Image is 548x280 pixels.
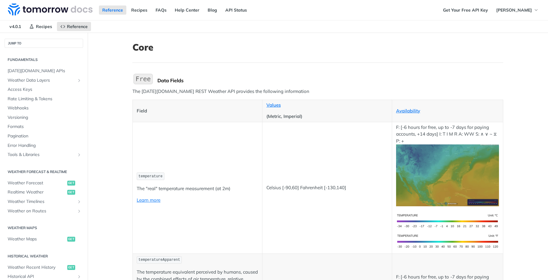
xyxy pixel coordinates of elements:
button: Show subpages for Weather on Routes [77,209,82,214]
div: Data Fields [157,77,503,83]
span: [DATE][DOMAIN_NAME] APIs [8,68,82,74]
span: get [67,265,75,270]
span: [PERSON_NAME] [496,7,532,13]
button: [PERSON_NAME] [493,5,542,15]
a: Reference [99,5,126,15]
h2: Fundamentals [5,57,83,62]
span: Weather Data Layers [8,77,75,83]
span: Weather Recent History [8,264,66,271]
a: Formats [5,122,83,131]
span: Rate Limiting & Tokens [8,96,82,102]
a: Weather on RoutesShow subpages for Weather on Routes [5,207,83,216]
span: Recipes [36,24,52,29]
a: Help Center [171,5,203,15]
button: JUMP TO [5,39,83,48]
span: Versioning [8,115,82,121]
span: Weather Forecast [8,180,66,186]
a: Weather Forecastget [5,179,83,188]
a: Pagination [5,132,83,141]
span: Access Keys [8,87,82,93]
a: Weather Data LayersShow subpages for Weather Data Layers [5,76,83,85]
a: Blog [204,5,220,15]
span: Expand image [396,218,499,223]
span: Historical API [8,274,75,280]
span: Expand image [396,238,499,244]
a: Weather Mapsget [5,235,83,244]
span: Tools & Libraries [8,152,75,158]
span: Weather Timelines [8,199,75,205]
p: Celsius [-90,60] Fahrenheit [-130,140] [266,184,388,191]
button: Show subpages for Weather Timelines [77,199,82,204]
button: Show subpages for Tools & Libraries [77,152,82,157]
p: Field [137,108,258,115]
a: Realtime Weatherget [5,188,83,197]
span: Expand image [396,172,499,178]
span: Weather on Routes [8,208,75,214]
a: [DATE][DOMAIN_NAME] APIs [5,66,83,76]
span: Formats [8,124,82,130]
span: get [67,237,75,242]
p: The [DATE][DOMAIN_NAME] REST Weather API provides the following information [132,88,503,95]
a: Values [266,102,281,108]
a: Availability [396,108,420,114]
code: temperature [137,172,164,180]
h2: Weather Forecast & realtime [5,169,83,175]
a: API Status [222,5,250,15]
code: temperatureApparent [137,256,182,264]
a: Error Handling [5,141,83,150]
a: Versioning [5,113,83,122]
a: Recipes [26,22,55,31]
h2: Weather Maps [5,225,83,231]
span: v4.0.1 [6,22,24,31]
p: F: [-6 hours for free, up to -7 days for paying accounts, +14 days] I: T I M R A: WW S: ∧ ∨ ~ ⧖ P: + [396,124,499,206]
span: Webhooks [8,105,82,111]
button: Show subpages for Weather Data Layers [77,78,82,83]
span: Realtime Weather [8,189,66,195]
h1: Core [132,42,503,53]
button: Show subpages for Historical API [77,274,82,279]
a: Learn more [137,197,160,203]
span: Weather Maps [8,236,66,242]
span: Pagination [8,133,82,139]
span: Reference [67,24,88,29]
img: Tomorrow.io Weather API Docs [8,3,93,16]
span: get [67,190,75,195]
span: Error Handling [8,143,82,149]
a: Reference [57,22,91,31]
span: get [67,181,75,186]
a: Rate Limiting & Tokens [5,94,83,104]
a: FAQs [152,5,170,15]
a: Access Keys [5,85,83,94]
a: Tools & LibrariesShow subpages for Tools & Libraries [5,150,83,159]
a: Get Your Free API Key [440,5,491,15]
h2: Historical Weather [5,253,83,259]
a: Recipes [128,5,151,15]
p: The "real" temperature measurement (at 2m) [137,185,258,192]
a: Weather TimelinesShow subpages for Weather Timelines [5,197,83,206]
a: Weather Recent Historyget [5,263,83,272]
p: (Metric, Imperial) [266,113,388,120]
a: Webhooks [5,104,83,113]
